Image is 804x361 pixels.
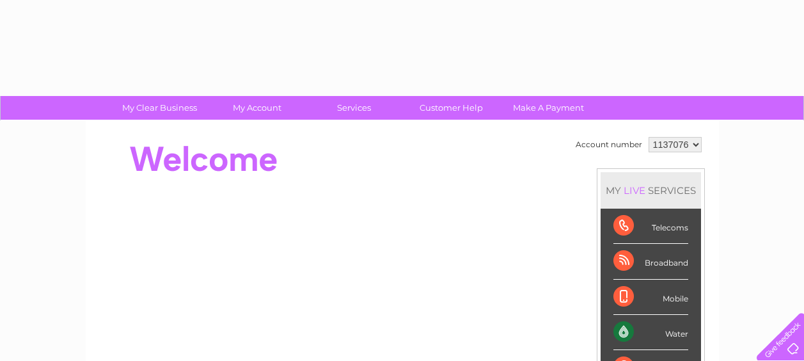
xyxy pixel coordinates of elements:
[204,96,310,120] a: My Account
[621,184,648,197] div: LIVE
[398,96,504,120] a: Customer Help
[613,315,688,350] div: Water
[613,209,688,244] div: Telecoms
[613,244,688,279] div: Broadband
[601,172,701,209] div: MY SERVICES
[107,96,212,120] a: My Clear Business
[613,280,688,315] div: Mobile
[496,96,601,120] a: Make A Payment
[301,96,407,120] a: Services
[572,134,645,156] td: Account number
